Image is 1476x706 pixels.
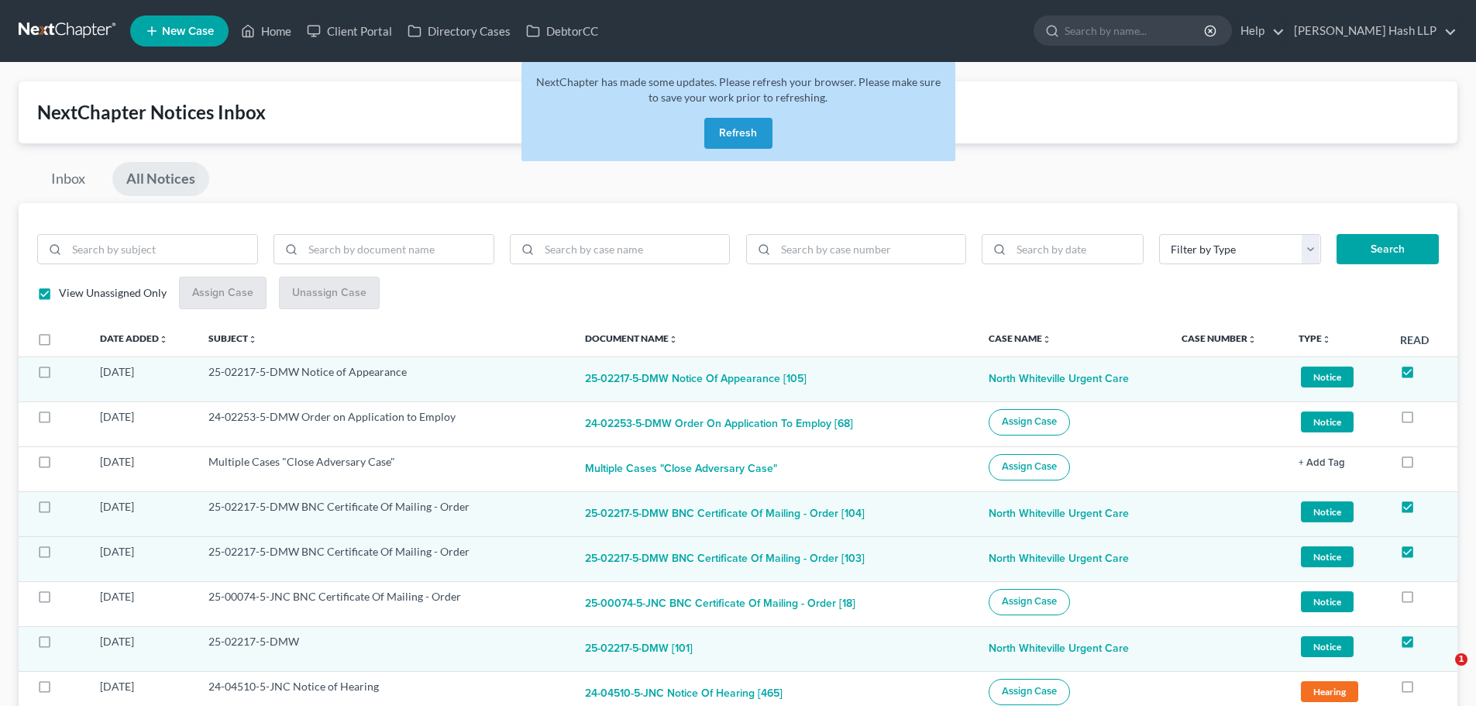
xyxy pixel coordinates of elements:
[196,536,573,581] td: 25-02217-5-DMW BNC Certificate Of Mailing - Order
[585,544,865,575] button: 25-02217-5-DMW BNC Certificate Of Mailing - Order [103]
[400,17,518,45] a: Directory Cases
[1065,16,1206,45] input: Search by name...
[989,332,1051,344] a: Case Nameunfold_more
[208,332,257,344] a: Subjectunfold_more
[585,589,855,620] button: 25-00074-5-JNC BNC Certificate Of Mailing - Order [18]
[88,536,196,581] td: [DATE]
[162,26,214,37] span: New Case
[303,235,494,264] input: Search by document name
[989,364,1129,395] a: North Whiteville Urgent Care
[1042,335,1051,344] i: unfold_more
[704,118,772,149] button: Refresh
[989,589,1070,615] button: Assign Case
[536,75,941,104] span: NextChapter has made some updates. Please refresh your browser. Please make sure to save your wor...
[1299,364,1375,390] a: Notice
[88,491,196,536] td: [DATE]
[989,454,1070,480] button: Assign Case
[1011,235,1143,264] input: Search by date
[248,335,257,344] i: unfold_more
[1002,460,1057,473] span: Assign Case
[989,409,1070,436] button: Assign Case
[196,491,573,536] td: 25-02217-5-DMW BNC Certificate Of Mailing - Order
[196,401,573,446] td: 24-02253-5-DMW Order on Application to Employ
[1299,454,1375,470] a: + Add Tag
[1286,17,1457,45] a: [PERSON_NAME] Hash LLP
[1455,653,1467,666] span: 1
[196,446,573,491] td: Multiple Cases "Close Adversary Case"
[1299,634,1375,660] a: Notice
[196,626,573,671] td: 25-02217-5-DMW
[1301,412,1354,432] span: Notice
[59,286,167,299] span: View Unassigned Only
[585,454,777,485] button: Multiple Cases "Close Adversary Case"
[1247,335,1257,344] i: unfold_more
[989,679,1070,705] button: Assign Case
[88,446,196,491] td: [DATE]
[299,17,400,45] a: Client Portal
[585,634,693,665] button: 25-02217-5-DMW [101]
[776,235,966,264] input: Search by case number
[1233,17,1285,45] a: Help
[1299,409,1375,435] a: Notice
[100,332,168,344] a: Date Addedunfold_more
[1301,591,1354,612] span: Notice
[1322,335,1331,344] i: unfold_more
[88,401,196,446] td: [DATE]
[159,335,168,344] i: unfold_more
[1301,546,1354,567] span: Notice
[1299,544,1375,570] a: Notice
[539,235,730,264] input: Search by case name
[196,581,573,626] td: 25-00074-5-JNC BNC Certificate Of Mailing - Order
[1400,332,1429,348] label: Read
[1299,332,1331,344] a: Typeunfold_more
[585,364,807,395] button: 25-02217-5-DMW Notice of Appearance [105]
[1301,367,1354,387] span: Notice
[989,634,1129,665] a: North Whiteville Urgent Care
[989,544,1129,575] a: North Whiteville Urgent Care
[1182,332,1257,344] a: Case Numberunfold_more
[989,499,1129,530] a: North Whiteville Urgent Care
[585,409,853,440] button: 24-02253-5-DMW Order on Application to Employ [68]
[112,162,209,196] a: All Notices
[1423,653,1461,691] iframe: Intercom live chat
[37,100,1439,125] div: NextChapter Notices Inbox
[88,356,196,401] td: [DATE]
[1299,458,1345,468] button: + Add Tag
[1002,685,1057,697] span: Assign Case
[585,332,678,344] a: Document Nameunfold_more
[1299,499,1375,525] a: Notice
[1301,681,1358,702] span: Hearing
[669,335,678,344] i: unfold_more
[1299,589,1375,615] a: Notice
[518,17,606,45] a: DebtorCC
[233,17,299,45] a: Home
[67,235,257,264] input: Search by subject
[585,499,865,530] button: 25-02217-5-DMW BNC Certificate Of Mailing - Order [104]
[37,162,99,196] a: Inbox
[1002,595,1057,608] span: Assign Case
[1301,501,1354,522] span: Notice
[1337,234,1439,265] button: Search
[1301,636,1354,657] span: Notice
[196,356,573,401] td: 25-02217-5-DMW Notice of Appearance
[88,581,196,626] td: [DATE]
[1002,415,1057,428] span: Assign Case
[88,626,196,671] td: [DATE]
[1299,679,1375,704] a: Hearing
